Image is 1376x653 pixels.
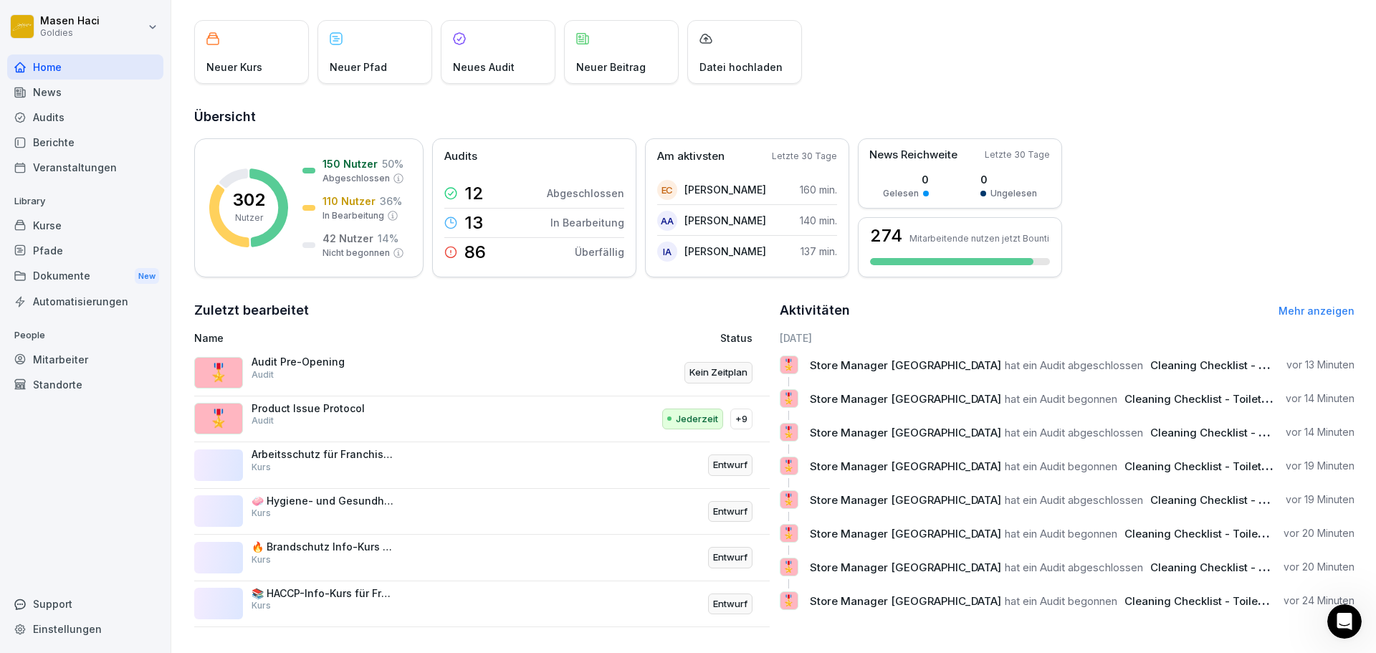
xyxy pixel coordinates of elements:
[7,80,163,105] a: News
[322,172,390,185] p: Abgeschlossen
[29,302,239,333] div: Wir antworten in der Regel in ein paar Minuten
[800,182,837,197] p: 160 min.
[322,209,384,222] p: In Bearbeitung
[464,244,486,261] p: 86
[657,148,725,165] p: Am aktivsten
[780,300,850,320] h2: Aktivitäten
[782,523,795,543] p: 🎖️
[444,148,477,165] p: Audits
[194,442,770,489] a: Arbeitsschutz für Franchisepartner:innenKursEntwurf
[7,616,163,642] a: Einstellungen
[252,414,274,427] p: Audit
[575,244,624,259] p: Überfällig
[1005,459,1117,473] span: hat ein Audit begonnen
[1005,392,1117,406] span: hat ein Audit begonnen
[7,105,163,130] a: Audits
[322,156,378,171] p: 150 Nutzer
[1284,526,1354,540] p: vor 20 Minuten
[1150,561,1371,574] span: Cleaning Checklist - Toilet and Guest Area
[247,23,272,49] div: Schließen
[7,289,163,314] a: Automatisierungen
[801,244,837,259] p: 137 min.
[782,389,795,409] p: 🎖️
[252,402,395,415] p: Product Issue Protocol
[29,27,128,50] img: logo
[7,263,163,290] div: Dokumente
[194,350,770,396] a: 🎖️Audit Pre-OpeningAuditKein Zeitplan
[64,227,793,239] span: Hi [PERSON_NAME], danke dir für deine Nachricht! Ich melde mich bei dir, sobald wir das Limit hoc...
[330,59,387,75] p: Neuer Pfad
[40,28,100,38] p: Goldies
[782,490,795,510] p: 🎖️
[713,458,747,472] p: Entwurf
[1286,391,1354,406] p: vor 14 Minuten
[550,215,624,230] p: In Bearbeitung
[7,155,163,180] div: Veranstaltungen
[7,372,163,397] div: Standorte
[150,241,201,256] div: • Vor 4 Std
[1005,527,1117,540] span: hat ein Audit begonnen
[810,358,1001,372] span: Store Manager [GEOGRAPHIC_DATA]
[1286,358,1354,372] p: vor 13 Minuten
[1150,358,1371,372] span: Cleaning Checklist - Toilet and Guest Area
[1124,527,1345,540] span: Cleaning Checklist - Toilet and Guest Area
[782,355,795,375] p: 🎖️
[870,227,902,244] h3: 274
[29,126,258,175] p: Wie können wir helfen?
[1005,493,1143,507] span: hat ein Audit abgeschlossen
[464,214,483,232] p: 13
[713,505,747,519] p: Entwurf
[252,495,395,507] p: 🧼 Hygiene- und Gesundheitsstandards Info-Kurs für Franchisepartner:innen
[252,356,395,368] p: Audit Pre-Opening
[252,461,271,474] p: Kurs
[252,540,395,553] p: 🔥 Brandschutz Info-Kurs für Franchisepartner:innen
[1284,560,1354,574] p: vor 20 Minuten
[1327,604,1362,639] iframe: Intercom live chat
[720,330,752,345] p: Status
[689,366,747,380] p: Kein Zeitplan
[7,213,163,238] a: Kurse
[713,550,747,565] p: Entwurf
[7,238,163,263] div: Pfade
[810,426,1001,439] span: Store Manager [GEOGRAPHIC_DATA]
[810,493,1001,507] span: Store Manager [GEOGRAPHIC_DATA]
[14,275,272,345] div: Sende uns eine NachrichtWir antworten in der Regel in ein paar Minuten
[185,483,246,493] span: Nachrichten
[143,447,287,505] button: Nachrichten
[985,148,1050,161] p: Letzte 30 Tage
[782,456,795,476] p: 🎖️
[869,147,957,163] p: News Reichweite
[883,187,919,200] p: Gelesen
[782,557,795,577] p: 🎖️
[194,535,770,581] a: 🔥 Brandschutz Info-Kurs für Franchisepartner:innenKursEntwurf
[657,242,677,262] div: IA
[7,347,163,372] a: Mitarbeiter
[29,205,257,220] div: Aktuelle Nachricht
[7,591,163,616] div: Support
[64,241,147,256] div: [PERSON_NAME]
[1150,493,1371,507] span: Cleaning Checklist - Toilet and Guest Area
[1284,594,1354,608] p: vor 24 Minuten
[252,368,274,381] p: Audit
[195,23,224,52] img: Profile image for Ziar
[909,233,1049,244] p: Mitarbeitende nutzen jetzt Bounti
[208,406,229,432] p: 🎖️
[7,190,163,213] p: Library
[684,244,766,259] p: [PERSON_NAME]
[252,587,395,600] p: 📚 HACCP-Info-Kurs für Franchisepartner:innen
[800,213,837,228] p: 140 min.
[772,150,837,163] p: Letzte 30 Tage
[1279,305,1354,317] a: Mehr anzeigen
[7,263,163,290] a: DokumenteNew
[1124,459,1345,473] span: Cleaning Checklist - Toilet and Guest Area
[1005,594,1117,608] span: hat ein Audit begonnen
[29,287,239,302] div: Sende uns eine Nachricht
[7,324,163,347] p: People
[194,581,770,628] a: 📚 HACCP-Info-Kurs für Franchisepartner:innenKursEntwurf
[206,59,262,75] p: Neuer Kurs
[713,597,747,611] p: Entwurf
[1005,358,1143,372] span: hat ein Audit abgeschlossen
